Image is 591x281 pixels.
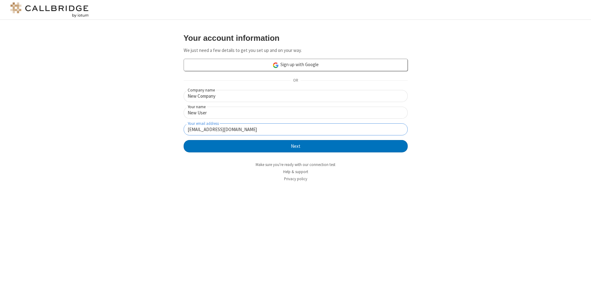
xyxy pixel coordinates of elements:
[184,107,408,119] input: Your name
[284,176,307,181] a: Privacy policy
[184,123,408,135] input: Your email address
[184,140,408,152] button: Next
[256,162,335,167] a: Make sure you're ready with our connection test
[291,76,300,85] span: OR
[184,59,408,71] a: Sign up with Google
[272,62,279,69] img: google-icon.png
[184,90,408,102] input: Company name
[283,169,308,174] a: Help & support
[9,2,90,17] img: logo@2x.png
[184,34,408,42] h3: Your account information
[184,47,408,54] p: We just need a few details to get you set up and on your way.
